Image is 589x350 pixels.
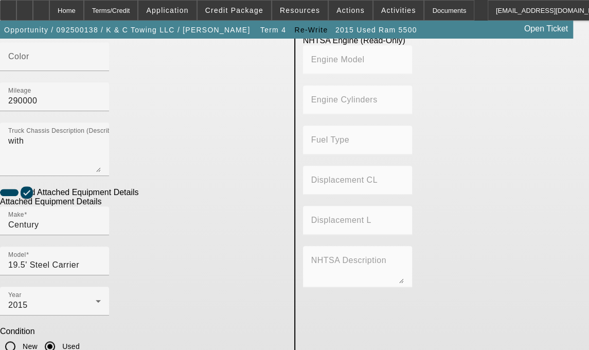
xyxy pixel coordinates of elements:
[373,1,424,20] button: Activities
[311,95,378,104] mat-label: Engine Cylinders
[311,216,371,224] mat-label: Displacement L
[280,6,320,14] span: Resources
[272,1,328,20] button: Resources
[335,26,417,34] span: 2015 Used Ram 5500
[333,21,420,39] button: 2015 Used Ram 5500
[8,301,28,309] span: 2015
[311,55,365,64] mat-label: Engine Model
[292,21,330,39] button: Re-Write
[8,211,24,218] mat-label: Make
[146,6,188,14] span: Application
[138,1,196,20] button: Application
[294,26,328,34] span: Re-Write
[8,87,31,94] mat-label: Mileage
[19,188,138,197] label: Add Attached Equipment Details
[329,1,372,20] button: Actions
[311,256,386,265] mat-label: NHTSA Description
[8,251,26,258] mat-label: Model
[4,26,250,34] span: Opportunity / 092500138 / K & C Towing LLC / [PERSON_NAME]
[311,135,349,144] mat-label: Fuel Type
[520,20,572,38] a: Open Ticket
[198,1,271,20] button: Credit Package
[8,127,182,134] mat-label: Truck Chassis Description (Describe the truck chassis only)
[381,6,416,14] span: Activities
[205,6,263,14] span: Credit Package
[257,21,290,39] button: Term 4
[8,291,22,298] mat-label: Year
[260,26,286,34] span: Term 4
[8,52,29,61] mat-label: Color
[311,176,378,184] mat-label: Displacement CL
[336,6,365,14] span: Actions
